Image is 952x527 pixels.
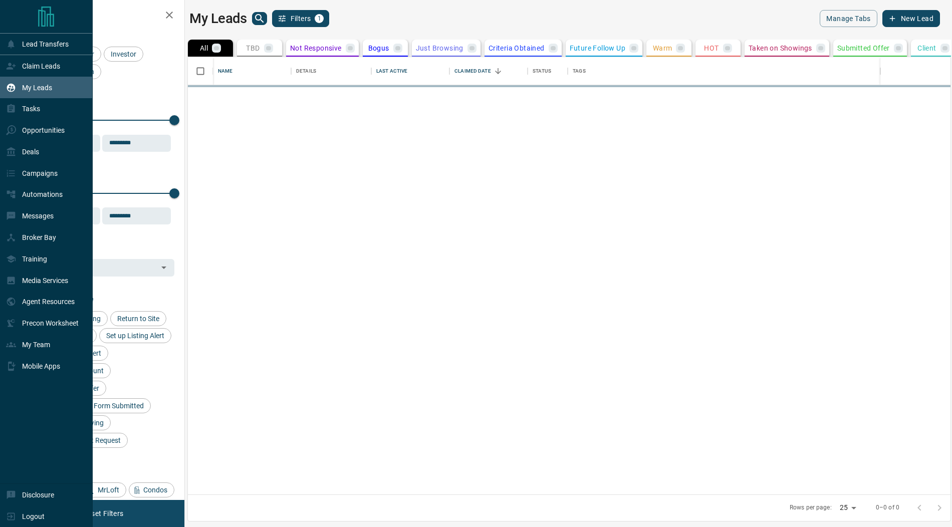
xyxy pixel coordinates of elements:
div: Set up Listing Alert [99,328,171,343]
div: Tags [568,57,880,85]
button: search button [252,12,267,25]
div: Status [528,57,568,85]
p: Rows per page: [790,503,832,512]
div: Investor [104,47,143,62]
span: Investor [107,50,140,58]
div: Name [213,57,291,85]
div: MrLoft [83,482,126,497]
p: Client [917,45,936,52]
div: Return to Site [110,311,166,326]
button: Reset Filters [76,505,130,522]
span: Return to Site [114,315,163,323]
span: MrLoft [94,486,123,494]
button: Open [157,260,171,275]
div: Condos [129,482,174,497]
button: Manage Tabs [820,10,877,27]
div: Details [291,57,371,85]
div: Details [296,57,316,85]
div: Tags [573,57,586,85]
div: Name [218,57,233,85]
p: 0–0 of 0 [876,503,899,512]
span: Condos [140,486,171,494]
div: Last Active [376,57,407,85]
div: Claimed Date [449,57,528,85]
p: Criteria Obtained [489,45,545,52]
p: Warm [653,45,672,52]
div: Status [533,57,551,85]
button: Filters1 [272,10,330,27]
p: Taken on Showings [749,45,812,52]
p: Just Browsing [416,45,463,52]
p: TBD [246,45,260,52]
div: 25 [836,500,860,515]
p: All [200,45,208,52]
p: Future Follow Up [570,45,625,52]
button: Sort [491,64,505,78]
div: Claimed Date [454,57,491,85]
p: Submitted Offer [837,45,890,52]
h1: My Leads [189,11,247,27]
button: New Lead [882,10,940,27]
h2: Filters [32,10,174,22]
p: Not Responsive [290,45,342,52]
div: Last Active [371,57,449,85]
p: Bogus [368,45,389,52]
span: 1 [316,15,323,22]
span: Set up Listing Alert [103,332,168,340]
p: HOT [704,45,719,52]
